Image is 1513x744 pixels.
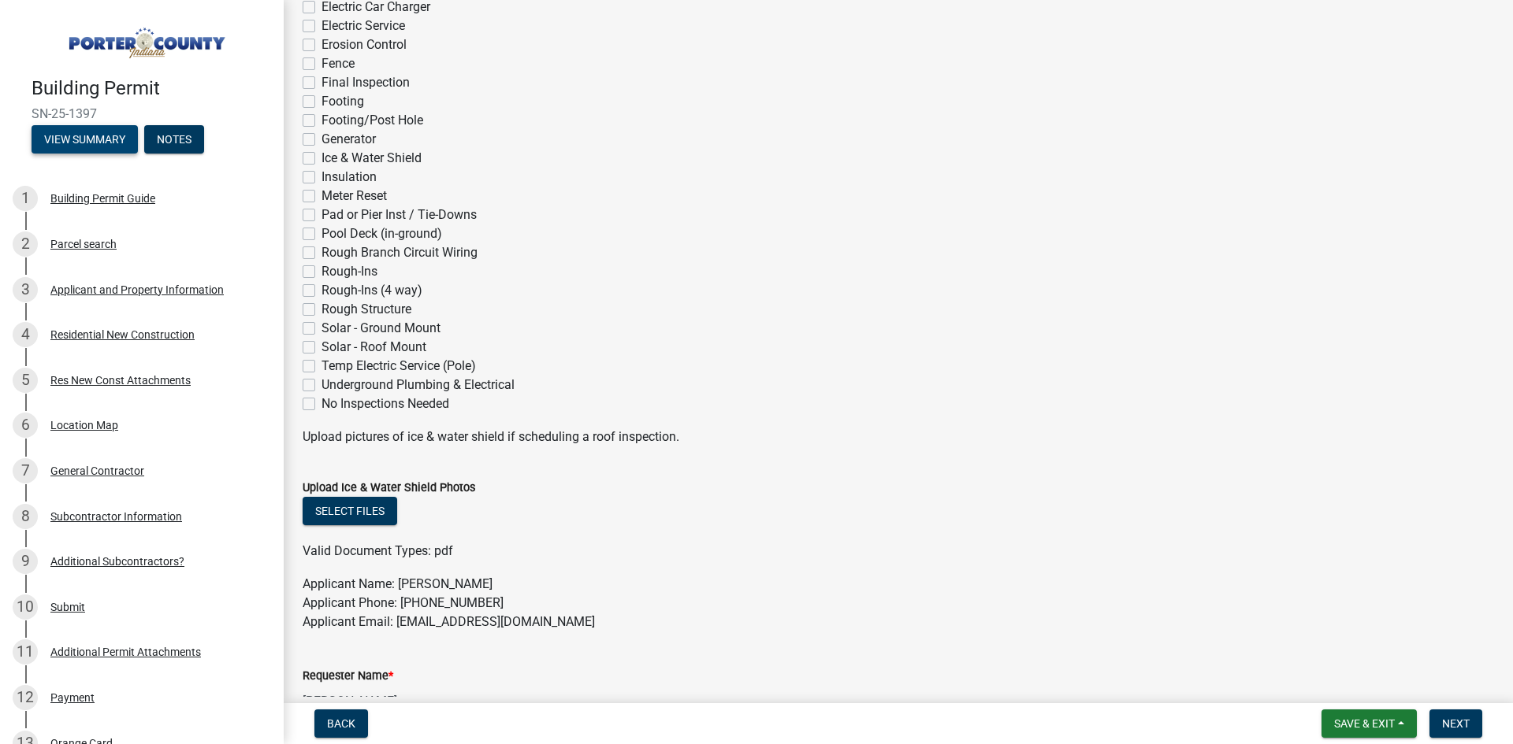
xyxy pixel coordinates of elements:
div: 10 [13,594,38,620]
span: Back [327,717,355,730]
div: 12 [13,685,38,710]
p: Applicant Name: [PERSON_NAME] Applicant Phone: [PHONE_NUMBER] Applicant Email: [EMAIL_ADDRESS][DO... [303,575,1494,631]
div: Residential New Construction [50,329,195,340]
label: Electric Service [322,17,405,35]
label: Rough Structure [322,300,411,319]
span: Save & Exit [1334,717,1395,730]
div: 8 [13,504,38,529]
label: Final Inspection [322,73,410,92]
div: Subcontractor Information [50,511,182,522]
div: Applicant and Property Information [50,284,224,295]
div: General Contractor [50,465,144,476]
wm-modal-confirm: Summary [32,134,138,146]
div: 5 [13,368,38,393]
div: 9 [13,549,38,574]
label: Pad or Pier Inst / Tie-Downs [322,205,477,224]
label: Meter Reset [322,187,387,205]
label: Footing/Post Hole [322,111,423,130]
button: Notes [144,125,204,154]
p: Upload pictures of ice & water shield if scheduling a roof inspection. [303,428,1494,446]
div: Parcel search [50,239,117,250]
div: 2 [13,231,38,257]
label: Requester Name [303,671,393,682]
div: Submit [50,601,85,613]
label: Rough-Ins (4 way) [322,281,422,300]
button: View Summary [32,125,138,154]
span: Valid Document Types: pdf [303,543,453,558]
label: Upload Ice & Water Shield Photos [303,483,475,494]
img: Porter County, Indiana [32,17,258,61]
div: 7 [13,458,38,483]
div: Building Permit Guide [50,193,155,204]
label: No Inspections Needed [322,394,449,413]
button: Back [314,709,368,738]
div: Payment [50,692,95,703]
button: Save & Exit [1322,709,1417,738]
wm-modal-confirm: Notes [144,134,204,146]
div: 11 [13,639,38,664]
div: Location Map [50,420,118,431]
button: Next [1429,709,1482,738]
div: 6 [13,413,38,438]
label: Insulation [322,168,377,187]
h4: Building Permit [32,77,271,100]
label: Erosion Control [322,35,407,54]
button: Select files [303,497,397,525]
span: Next [1442,717,1470,730]
div: Res New Const Attachments [50,375,191,386]
label: Ice & Water Shield [322,149,422,168]
span: SN-25-1397 [32,106,252,121]
label: Solar - Roof Mount [322,338,426,357]
label: Rough-Ins [322,262,377,281]
label: Footing [322,92,364,111]
div: 4 [13,322,38,347]
label: Temp Electric Service (Pole) [322,357,476,376]
label: Generator [322,130,376,149]
label: Underground Plumbing & Electrical [322,376,515,394]
label: Rough Branch Circuit Wiring [322,243,478,262]
div: Additional Subcontractors? [50,556,184,567]
div: 1 [13,186,38,211]
div: 3 [13,277,38,302]
label: Pool Deck (in-ground) [322,224,442,243]
div: Additional Permit Attachments [50,646,201,657]
label: Solar - Ground Mount [322,319,441,338]
label: Fence [322,54,355,73]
